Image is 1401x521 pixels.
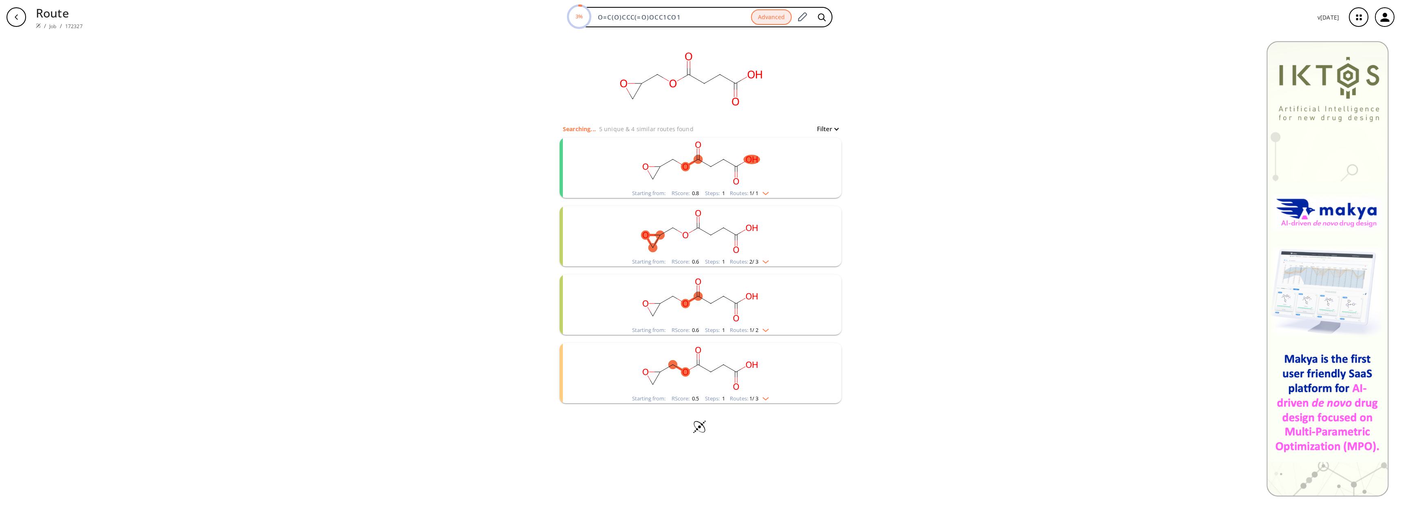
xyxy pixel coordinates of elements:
a: 172327 [65,23,83,30]
input: Enter SMILES [593,13,751,21]
svg: O=C(O)CCC(=O)OCC1CO1 [595,206,806,257]
svg: O=C(O)CCC(=O)OCC1CO1 [610,34,773,124]
img: Down [758,325,769,332]
span: 1 [721,258,725,265]
div: RScore : [672,396,699,401]
button: Filter [812,126,838,132]
span: 1 / 2 [749,328,758,333]
div: Starting from: [632,259,665,264]
div: Starting from: [632,191,665,196]
div: Steps : [705,328,725,333]
div: Routes: [730,328,769,333]
div: RScore : [672,328,699,333]
span: 0.8 [691,189,699,197]
span: 1 / 1 [749,191,758,196]
div: Routes: [730,259,769,264]
div: RScore : [672,191,699,196]
div: RScore : [672,259,699,264]
svg: O=C(O)CCC(=O)OCC1CO1 [595,138,806,189]
span: 1 [721,189,725,197]
li: / [60,22,62,30]
div: Steps : [705,191,725,196]
svg: O=C(O)CCC(=O)OCC1CO1 [595,343,806,394]
div: Routes: [730,396,769,401]
span: 0.6 [691,326,699,334]
span: 2 / 3 [749,259,758,264]
p: 5 unique & 4 similar routes found [599,125,694,133]
button: Advanced [751,9,792,25]
span: 0.6 [691,258,699,265]
div: Routes: [730,191,769,196]
div: Steps : [705,396,725,401]
li: / [44,22,46,30]
p: Searching... [563,125,596,133]
ul: clusters [560,134,841,407]
img: Down [758,257,769,264]
div: Steps : [705,259,725,264]
div: Starting from: [632,396,665,401]
span: 1 / 3 [749,396,758,401]
img: Down [758,394,769,400]
span: 1 [721,326,725,334]
span: 1 [721,395,725,402]
svg: O=C(O)CCC(=O)OCC1CO1 [595,275,806,325]
img: Spaya logo [36,23,41,28]
p: v [DATE] [1318,13,1339,22]
img: Down [758,189,769,195]
div: Starting from: [632,328,665,333]
text: 3% [575,13,583,20]
img: Banner [1266,41,1389,497]
p: Route [36,4,83,22]
span: 0.5 [691,395,699,402]
a: Job [49,23,56,30]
